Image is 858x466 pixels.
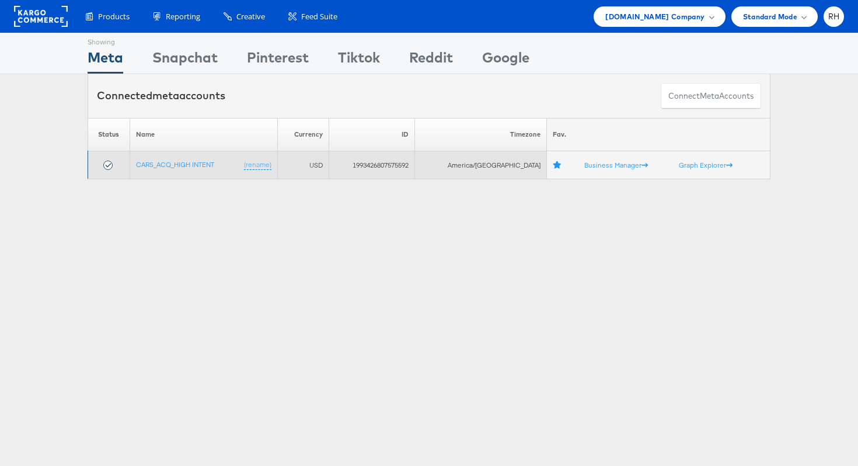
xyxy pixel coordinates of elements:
span: [DOMAIN_NAME] Company [605,11,704,23]
span: Standard Mode [743,11,797,23]
td: 1993426807575592 [329,151,415,179]
a: Graph Explorer [679,161,733,169]
span: meta [152,89,179,102]
td: USD [278,151,329,179]
div: Showing [88,33,123,47]
div: Pinterest [247,47,309,74]
button: ConnectmetaAccounts [661,83,761,109]
span: Feed Suite [301,11,337,22]
th: Currency [278,118,329,151]
div: Tiktok [338,47,380,74]
th: ID [329,118,415,151]
span: Creative [236,11,265,22]
a: CARS_ACQ_HIGH INTENT [136,160,214,169]
div: Connected accounts [97,88,225,103]
a: (rename) [244,160,271,170]
div: Google [482,47,529,74]
a: Business Manager [584,161,648,169]
div: Meta [88,47,123,74]
td: America/[GEOGRAPHIC_DATA] [414,151,546,179]
div: Snapchat [152,47,218,74]
span: meta [700,91,719,102]
th: Status [88,118,130,151]
th: Name [130,118,278,151]
span: RH [828,13,840,20]
span: Products [98,11,130,22]
div: Reddit [409,47,453,74]
th: Timezone [414,118,546,151]
span: Reporting [166,11,200,22]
